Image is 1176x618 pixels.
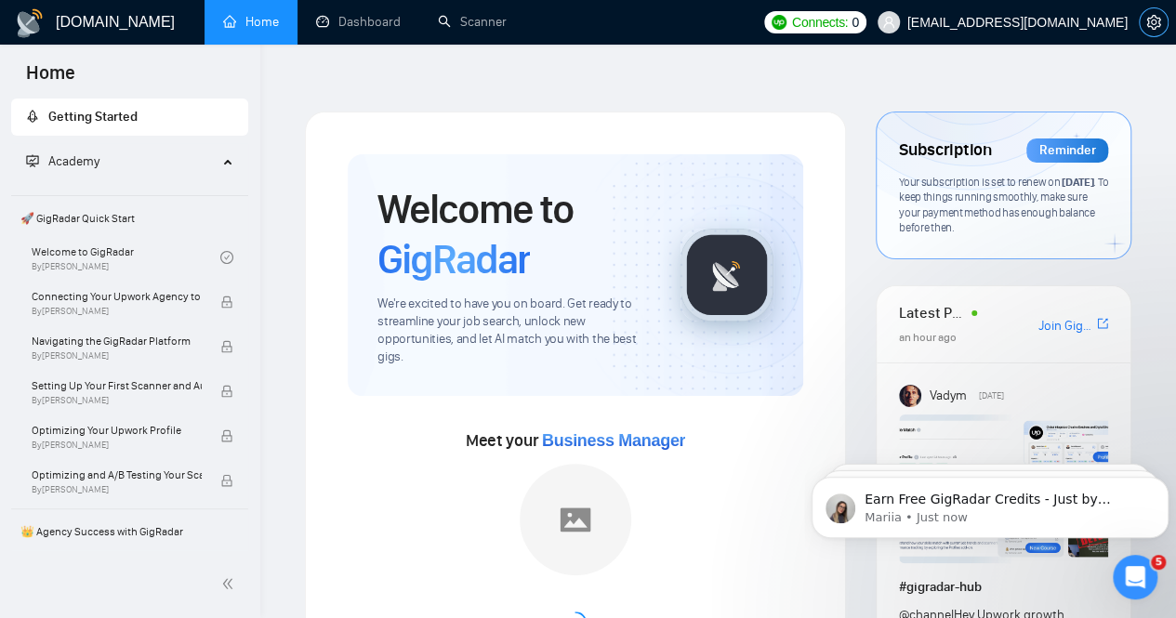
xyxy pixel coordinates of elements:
span: GigRadar [377,234,530,284]
span: lock [220,429,233,442]
span: fund-projection-screen [26,154,39,167]
img: logo [15,8,45,38]
a: Join GigRadar Slack Community [1038,316,1093,336]
a: export [1097,315,1108,333]
span: Connecting Your Upwork Agency to GigRadar [32,287,202,306]
button: setting [1139,7,1169,37]
span: 🚀 GigRadar Quick Start [13,200,246,237]
span: export [1097,316,1108,331]
span: setting [1140,15,1168,30]
a: setting [1139,15,1169,30]
span: [DATE] [1062,175,1093,189]
span: 👑 Agency Success with GigRadar [13,513,246,550]
span: Connects: [792,12,848,33]
a: searchScanner [438,14,507,30]
h1: Welcome to [377,184,651,284]
span: rocket [26,110,39,123]
a: dashboardDashboard [316,14,401,30]
img: upwork-logo.png [772,15,786,30]
a: Welcome to GigRadarBy[PERSON_NAME] [32,237,220,278]
span: By [PERSON_NAME] [32,350,202,362]
span: Getting Started [48,109,138,125]
span: Optimizing Your Upwork Profile [32,421,202,440]
img: Vadym [899,385,921,407]
span: Your subscription is set to renew on . To keep things running smoothly, make sure your payment me... [899,175,1108,235]
span: Academy [26,153,99,169]
img: gigradar-logo.png [680,229,773,322]
span: Vadym [930,386,967,406]
span: 5 [1151,555,1166,570]
h1: # gigradar-hub [899,577,1108,598]
span: By [PERSON_NAME] [32,395,202,406]
span: By [PERSON_NAME] [32,306,202,317]
span: Meet your [466,430,685,451]
span: Setting Up Your First Scanner and Auto-Bidder [32,376,202,395]
div: Reminder [1026,138,1108,163]
li: Getting Started [11,99,248,136]
span: Optimizing and A/B Testing Your Scanner for Better Results [32,466,202,484]
span: By [PERSON_NAME] [32,484,202,495]
span: an hour ago [899,331,957,344]
iframe: Intercom live chat [1113,555,1157,599]
img: F09AC4U7ATU-image.png [899,414,1122,563]
span: 0 [852,12,859,33]
span: Business Manager [542,431,685,450]
span: lock [220,385,233,398]
span: Subscription [899,135,991,166]
span: Academy [48,153,99,169]
span: user [882,16,895,29]
span: Home [11,59,90,99]
span: lock [220,296,233,309]
span: lock [220,340,233,353]
iframe: Intercom notifications message [804,438,1176,568]
span: double-left [221,574,240,593]
span: By [PERSON_NAME] [32,440,202,451]
img: placeholder.png [520,464,631,575]
span: Navigating the GigRadar Platform [32,332,202,350]
span: lock [220,474,233,487]
span: [DATE] [978,388,1003,404]
span: Latest Posts from the GigRadar Community [899,301,966,324]
a: homeHome [223,14,279,30]
span: We're excited to have you on board. Get ready to streamline your job search, unlock new opportuni... [377,296,651,366]
span: check-circle [220,251,233,264]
